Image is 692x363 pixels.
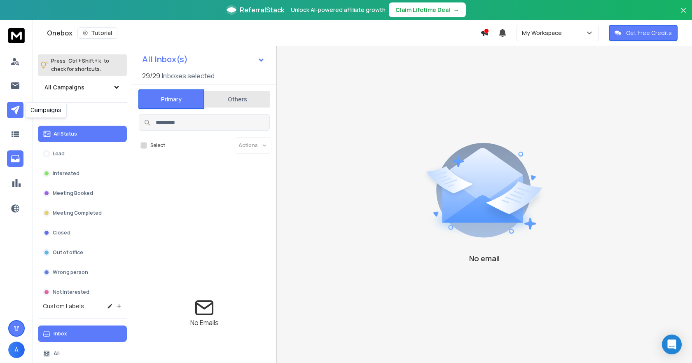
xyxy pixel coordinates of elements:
div: Onebox [47,27,480,39]
p: Closed [53,230,70,236]
h3: Inboxes selected [162,71,215,81]
span: ReferralStack [240,5,284,15]
h3: Filters [38,109,127,121]
p: No Emails [190,318,219,328]
button: A [8,342,25,358]
h3: Custom Labels [43,302,84,310]
p: No email [469,253,500,264]
p: Meeting Booked [53,190,93,197]
button: All Campaigns [38,79,127,96]
p: Not Interested [53,289,89,295]
p: Inbox [54,330,67,337]
h1: All Campaigns [44,83,84,91]
p: All Status [54,131,77,137]
button: All Status [38,126,127,142]
div: Campaigns [25,102,67,118]
button: Lead [38,145,127,162]
button: Others [204,90,270,108]
p: All [54,350,60,357]
span: Ctrl + Shift + k [67,56,102,66]
button: Inbox [38,326,127,342]
p: Get Free Credits [626,29,672,37]
button: Get Free Credits [609,25,678,41]
p: My Workspace [522,29,565,37]
p: Unlock AI-powered affiliate growth [291,6,386,14]
button: Primary [138,89,204,109]
button: Claim Lifetime Deal→ [389,2,466,17]
button: Meeting Booked [38,185,127,201]
p: Lead [53,150,65,157]
h1: All Inbox(s) [142,55,188,63]
button: Out of office [38,244,127,261]
p: Press to check for shortcuts. [51,57,109,73]
button: All [38,345,127,362]
span: → [454,6,459,14]
button: Not Interested [38,284,127,300]
button: All Inbox(s) [136,51,271,68]
button: Closed [38,225,127,241]
label: Select [150,142,165,149]
span: 29 / 29 [142,71,160,81]
p: Out of office [53,249,83,256]
p: Interested [53,170,79,177]
p: Meeting Completed [53,210,102,216]
button: Interested [38,165,127,182]
div: Open Intercom Messenger [662,335,682,354]
p: Wrong person [53,269,88,276]
button: Meeting Completed [38,205,127,221]
button: Tutorial [77,27,117,39]
button: Wrong person [38,264,127,281]
button: Close banner [678,5,689,25]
